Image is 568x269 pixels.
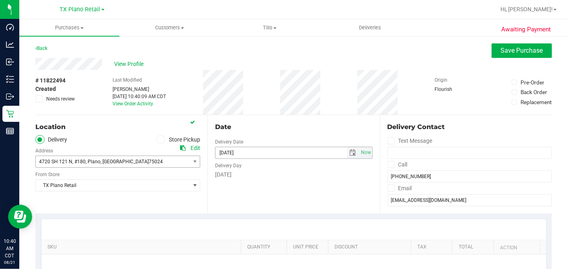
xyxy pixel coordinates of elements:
[215,138,243,146] label: Delivery Date
[6,75,14,83] inline-svg: Inventory
[247,244,284,251] a: Quantity
[190,180,200,191] span: select
[500,6,553,12] span: Hi, [PERSON_NAME]!
[388,147,552,159] input: Format: (999) 999-9999
[35,147,53,154] label: Address
[492,43,552,58] button: Save Purchase
[6,92,14,101] inline-svg: Outbound
[220,19,320,36] a: Tills
[388,170,552,183] input: Format: (999) 999-9999
[388,122,552,132] div: Delivery Contact
[521,78,544,86] div: Pre-Order
[334,244,408,251] a: Discount
[388,183,412,194] label: Email
[347,147,359,158] span: select
[4,259,16,265] p: 08/21
[36,180,190,191] span: TX Plano Retail
[113,76,142,84] label: Last Modified
[113,93,166,100] div: [DATE] 10:40:09 AM CDT
[6,23,14,31] inline-svg: Dashboard
[113,101,153,107] a: View Order Activity
[149,159,163,164] span: 75024
[521,98,552,106] div: Replacement
[6,58,14,66] inline-svg: Inbound
[494,240,539,255] th: Action
[46,95,75,103] span: Needs review
[35,135,68,144] label: Delivery
[60,6,100,13] span: TX Plano Retail
[435,86,475,93] div: Flourish
[359,147,372,158] span: select
[6,110,14,118] inline-svg: Retail
[35,85,56,93] span: Created
[388,135,433,147] label: Text Message
[86,159,100,164] span: , Plano
[4,238,16,259] p: 10:40 AM CDT
[47,244,238,251] a: SKU
[35,122,200,132] div: Location
[521,88,547,96] div: Back Order
[6,41,14,49] inline-svg: Analytics
[39,159,72,164] span: 4720 SH 121 N
[35,171,59,178] label: From Store
[320,19,420,36] a: Deliveries
[220,24,320,31] span: Tills
[35,76,66,85] span: # 11822494
[459,244,490,251] a: Total
[388,159,408,170] label: Call
[72,159,86,164] span: , #180
[119,19,219,36] a: Customers
[100,159,149,164] span: , [GEOGRAPHIC_DATA]
[120,24,219,31] span: Customers
[6,127,14,135] inline-svg: Reports
[435,76,447,84] label: Origin
[501,47,543,54] span: Save Purchase
[19,24,119,31] span: Purchases
[8,205,32,229] iframe: Resource center
[35,45,47,51] a: Back
[180,144,186,152] div: Copy address to clipboard
[359,147,373,158] span: Set Current date
[190,156,200,167] span: select
[215,122,372,132] div: Date
[293,244,325,251] a: Unit Price
[156,135,201,144] label: Store Pickup
[113,86,166,93] div: [PERSON_NAME]
[215,170,372,179] div: [DATE]
[348,24,392,31] span: Deliveries
[191,144,200,152] div: Edit
[215,162,242,169] label: Delivery Day
[417,244,449,251] a: Tax
[114,60,146,68] span: View Profile
[19,19,119,36] a: Purchases
[502,25,551,34] span: Awaiting Payment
